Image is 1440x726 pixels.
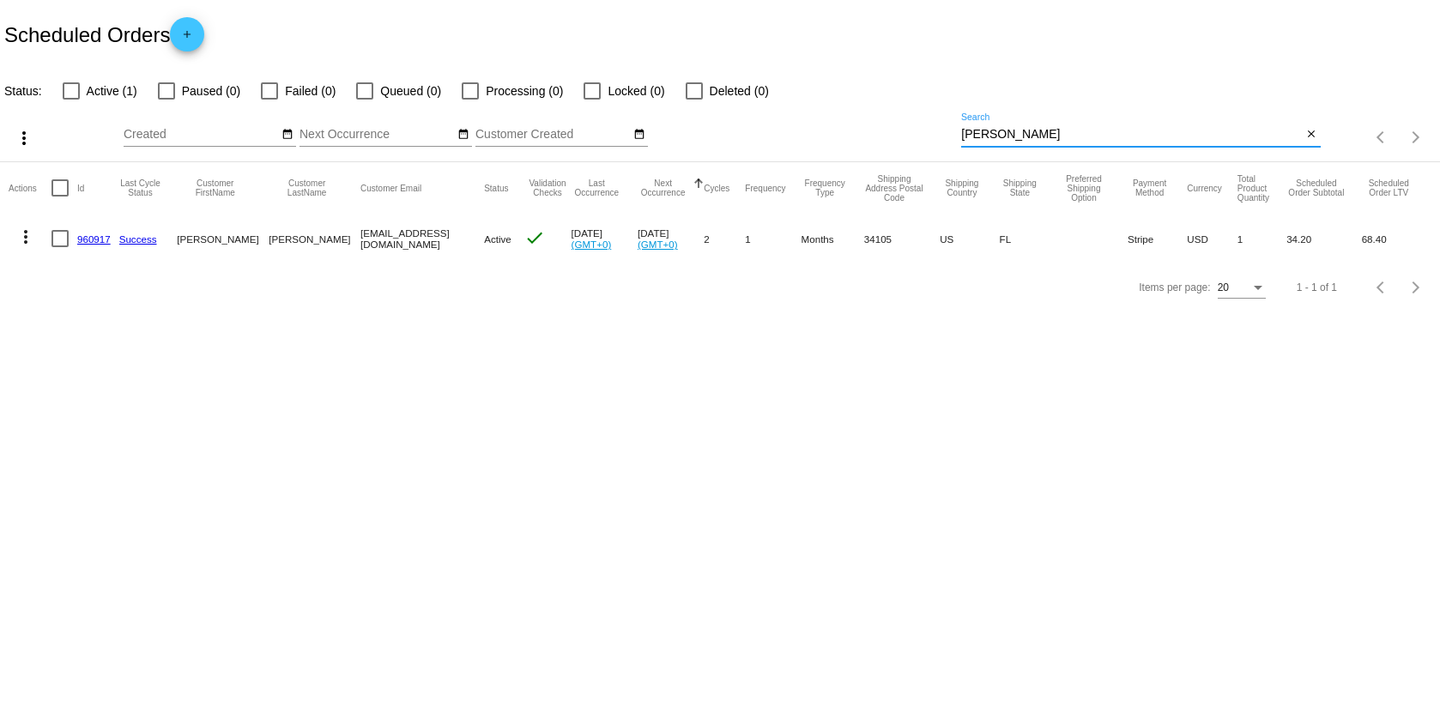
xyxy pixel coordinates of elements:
mat-cell: [EMAIL_ADDRESS][DOMAIN_NAME] [360,214,484,263]
mat-cell: [DATE] [638,214,704,263]
mat-header-cell: Actions [9,162,51,214]
button: Previous page [1364,270,1399,305]
button: Change sorting for LastOccurrenceUtc [572,178,622,197]
span: 20 [1218,281,1229,293]
span: Status: [4,84,42,98]
mat-cell: 68.40 [1362,214,1431,263]
mat-cell: Months [802,214,864,263]
button: Change sorting for CurrencyIso [1187,183,1222,193]
button: Change sorting for PreferredShippingOption [1056,174,1112,203]
button: Change sorting for CustomerLastName [269,178,345,197]
mat-cell: [PERSON_NAME] [269,214,360,263]
mat-cell: 1 [745,214,801,263]
span: Paused (0) [182,81,240,101]
div: 1 - 1 of 1 [1297,281,1337,293]
button: Change sorting for NextOccurrenceUtc [638,178,688,197]
span: Locked (0) [608,81,664,101]
mat-cell: [PERSON_NAME] [177,214,269,263]
h2: Scheduled Orders [4,17,204,51]
div: Items per page: [1139,281,1210,293]
button: Change sorting for Subtotal [1286,178,1346,197]
a: (GMT+0) [572,239,612,250]
mat-cell: USD [1187,214,1237,263]
button: Change sorting for LastProcessingCycleId [119,178,162,197]
a: 960917 [77,233,111,245]
mat-cell: 2 [704,214,745,263]
mat-cell: [DATE] [572,214,638,263]
span: Processing (0) [486,81,563,101]
span: Active (1) [87,81,137,101]
button: Change sorting for Status [484,183,508,193]
mat-icon: more_vert [14,128,34,148]
span: Deleted (0) [710,81,769,101]
button: Change sorting for Frequency [745,183,785,193]
button: Change sorting for ShippingCountry [940,178,983,197]
span: Queued (0) [380,81,441,101]
mat-icon: more_vert [15,227,36,247]
mat-cell: 34105 [864,214,940,263]
mat-select: Items per page: [1218,282,1266,294]
mat-cell: 34.20 [1286,214,1362,263]
mat-icon: date_range [633,128,645,142]
button: Clear [1303,126,1321,144]
mat-cell: 1 [1237,214,1286,263]
mat-icon: check [524,227,545,248]
span: Active [484,233,511,245]
button: Change sorting for Cycles [704,183,729,193]
mat-icon: close [1305,128,1317,142]
mat-icon: add [177,28,197,49]
button: Change sorting for CustomerEmail [360,183,421,193]
input: Next Occurrence [299,128,454,142]
mat-cell: FL [1000,214,1056,263]
button: Change sorting for FrequencyType [802,178,849,197]
a: (GMT+0) [638,239,678,250]
button: Next page [1399,120,1433,154]
span: Failed (0) [285,81,336,101]
button: Change sorting for Id [77,183,84,193]
button: Previous page [1364,120,1399,154]
button: Change sorting for LifetimeValue [1362,178,1416,197]
button: Change sorting for CustomerFirstName [177,178,253,197]
a: Success [119,233,157,245]
button: Change sorting for PaymentMethod.Type [1128,178,1171,197]
input: Created [124,128,278,142]
button: Change sorting for ShippingPostcode [864,174,924,203]
mat-cell: US [940,214,999,263]
mat-icon: date_range [457,128,469,142]
mat-header-cell: Validation Checks [524,162,572,214]
mat-cell: Stripe [1128,214,1187,263]
button: Change sorting for ShippingState [1000,178,1040,197]
input: Customer Created [475,128,630,142]
mat-icon: date_range [281,128,293,142]
button: Next page [1399,270,1433,305]
input: Search [961,128,1302,142]
mat-header-cell: Total Product Quantity [1237,162,1286,214]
